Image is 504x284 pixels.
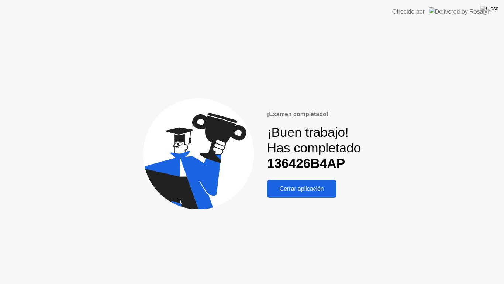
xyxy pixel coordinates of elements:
[267,110,361,119] div: ¡Examen completado!
[267,156,345,170] b: 136426B4AP
[269,186,334,192] div: Cerrar aplicación
[267,125,361,172] div: ¡Buen trabajo! Has completado
[267,180,336,198] button: Cerrar aplicación
[429,7,491,16] img: Delivered by Rosalyn
[480,6,498,11] img: Close
[392,7,425,16] div: Ofrecido por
